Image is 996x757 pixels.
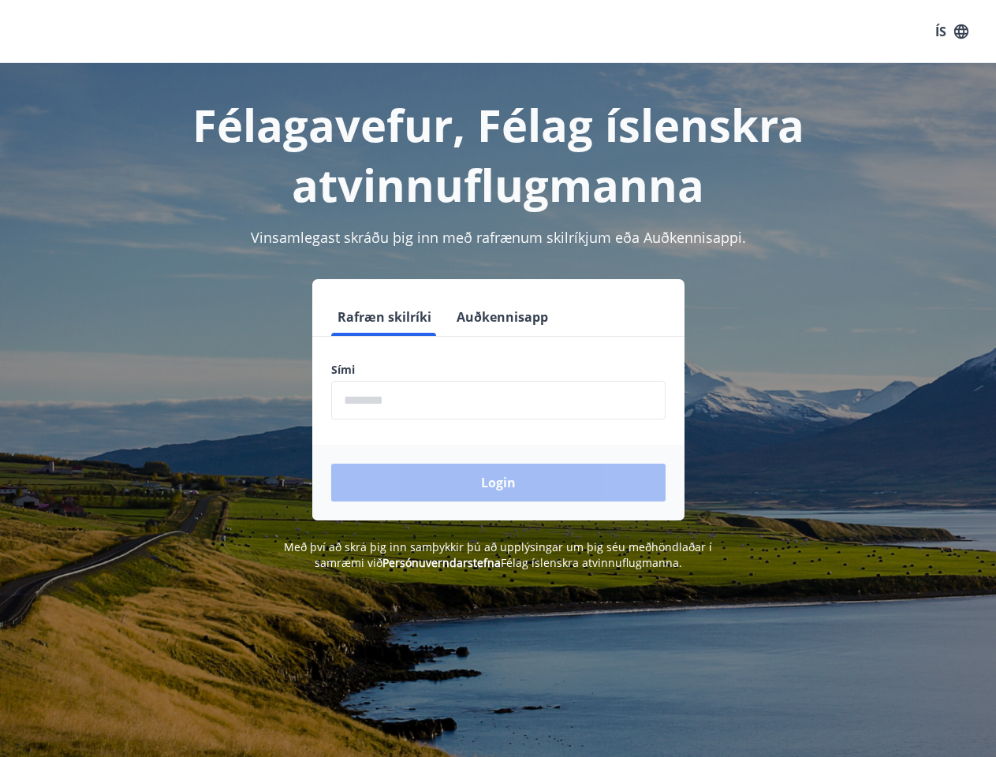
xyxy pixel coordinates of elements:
label: Sími [331,362,666,378]
span: Með því að skrá þig inn samþykkir þú að upplýsingar um þig séu meðhöndlaðar í samræmi við Félag í... [284,539,712,570]
button: Rafræn skilríki [331,298,438,336]
button: Auðkennisapp [450,298,554,336]
h1: Félagavefur, Félag íslenskra atvinnuflugmanna [19,95,977,214]
span: Vinsamlegast skráðu þig inn með rafrænum skilríkjum eða Auðkennisappi. [251,228,746,247]
a: Persónuverndarstefna [382,555,501,570]
button: ÍS [927,17,977,46]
